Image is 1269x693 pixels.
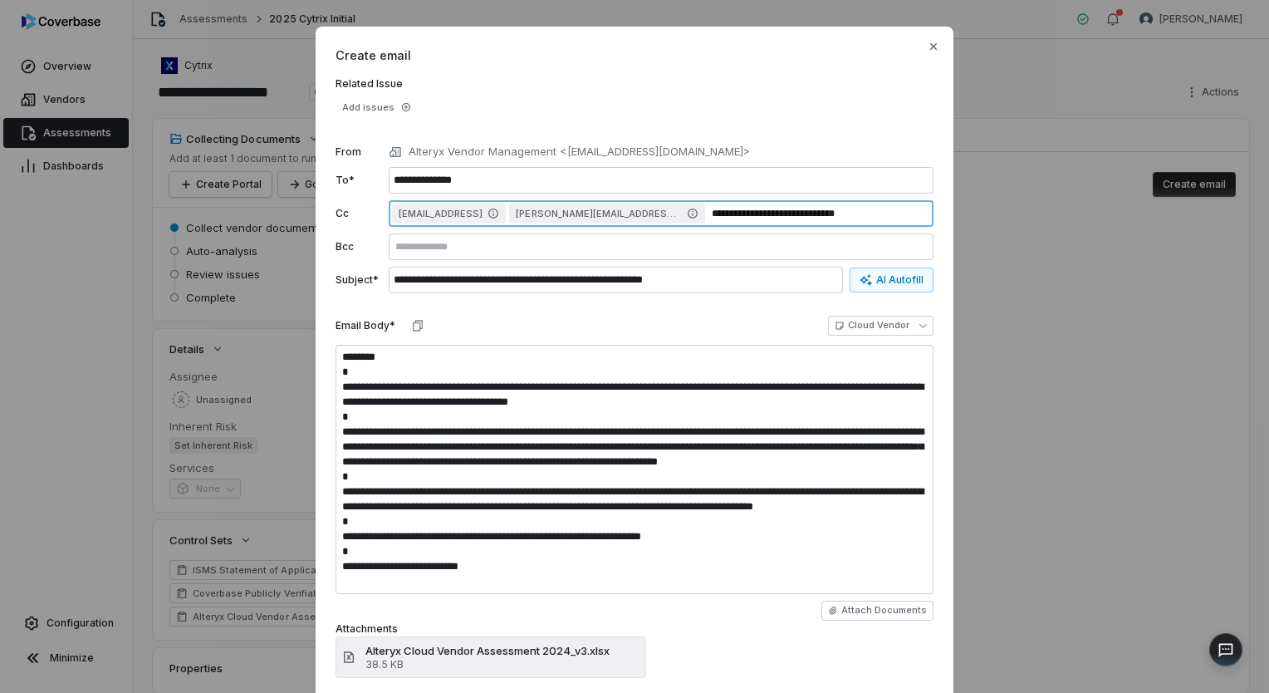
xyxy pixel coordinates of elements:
span: 38.5 KB [365,658,610,671]
button: Add issues [336,97,418,117]
div: AI Autofill [860,273,924,287]
label: Cc [336,207,382,220]
button: Attach Documents [821,601,933,621]
span: [PERSON_NAME][EMAIL_ADDRESS][PERSON_NAME][DOMAIN_NAME] [516,207,682,220]
label: From [336,145,382,159]
span: Create email [336,47,933,64]
label: Bcc [336,240,382,253]
span: Attach Documents [841,604,927,617]
label: Subject* [336,273,382,287]
button: AI Autofill [850,268,933,292]
span: Alteryx Cloud Vendor Assessment 2024_v3.xlsx [365,643,610,658]
label: Related Issue [336,77,933,91]
span: [EMAIL_ADDRESS] [399,207,483,220]
label: Email Body* [336,319,395,332]
label: Attachments [336,622,398,635]
p: Alteryx Vendor Management <[EMAIL_ADDRESS][DOMAIN_NAME]> [409,144,750,160]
